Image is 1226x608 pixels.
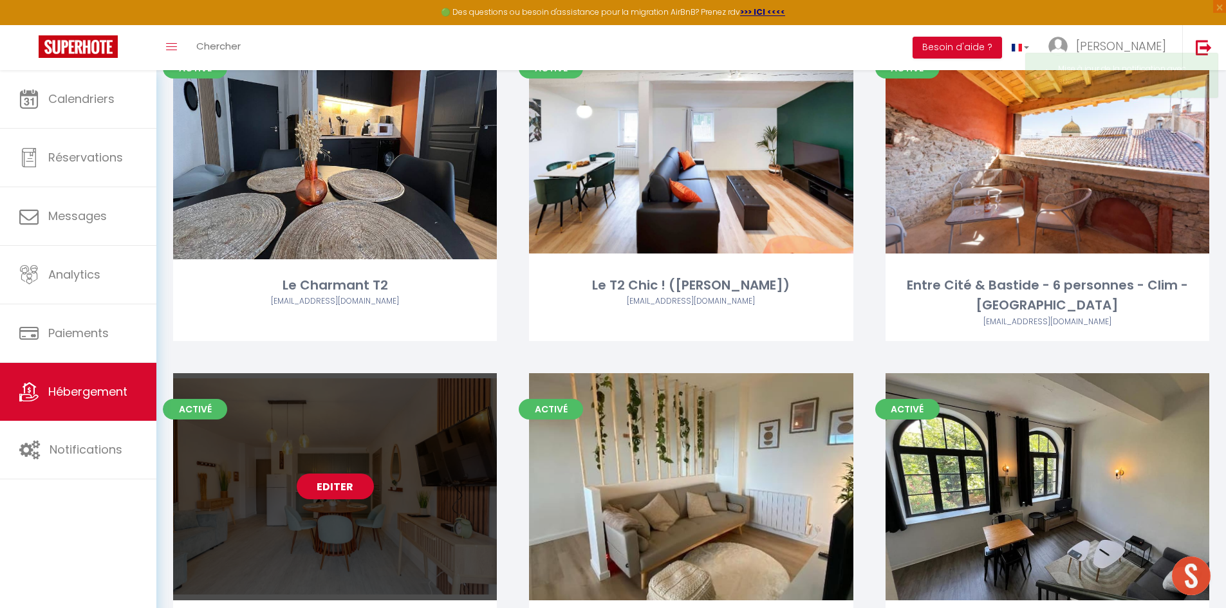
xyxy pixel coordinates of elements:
span: [PERSON_NAME] [1076,38,1166,54]
div: Mise à jour de la notification avec succès ! [1058,63,1205,88]
a: Editer [297,474,374,499]
button: Besoin d'aide ? [913,37,1002,59]
img: logout [1196,39,1212,55]
span: Réservations [48,149,123,165]
a: ... [PERSON_NAME] [1039,25,1182,70]
span: Messages [48,208,107,224]
div: Airbnb [886,316,1209,328]
span: Activé [163,399,227,419]
div: Le T2 Chic ! ([PERSON_NAME]) [529,275,853,295]
div: Airbnb [173,295,497,308]
img: ... [1048,37,1068,56]
div: Ouvrir le chat [1172,557,1211,595]
a: >>> ICI <<<< [740,6,785,17]
div: Le Charmant T2 [173,275,497,295]
div: Entre Cité & Bastide - 6 personnes - Clim - [GEOGRAPHIC_DATA] [886,275,1209,316]
a: Chercher [187,25,250,70]
span: Activé [875,399,940,419]
span: Analytics [48,266,100,282]
span: Chercher [196,39,241,53]
span: Hébergement [48,383,127,400]
div: Airbnb [529,295,853,308]
img: Super Booking [39,35,118,58]
span: Activé [519,399,583,419]
span: Paiements [48,325,109,341]
span: Calendriers [48,91,115,107]
span: Notifications [50,441,122,457]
